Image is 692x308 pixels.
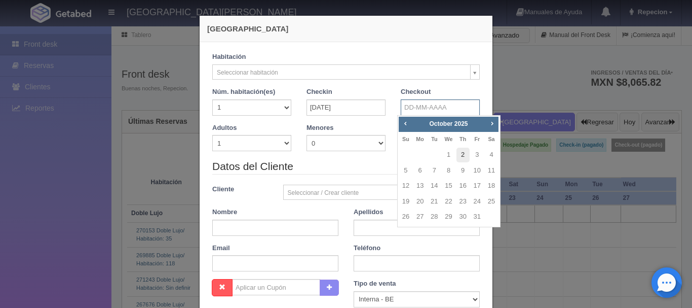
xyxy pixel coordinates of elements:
[401,87,431,97] label: Checkout
[442,179,455,193] a: 15
[488,119,496,127] span: Next
[306,99,386,116] input: DD-MM-AAAA
[459,136,466,142] span: Thursday
[428,194,441,209] a: 21
[485,179,498,193] a: 18
[456,148,470,162] a: 2
[212,208,237,217] label: Nombre
[428,163,441,178] a: 7
[354,244,380,253] label: Teléfono
[488,136,494,142] span: Saturday
[444,136,452,142] span: Wednesday
[207,23,485,34] h4: [GEOGRAPHIC_DATA]
[402,136,409,142] span: Sunday
[485,148,498,162] a: 4
[471,179,484,193] a: 17
[456,210,470,224] a: 30
[431,136,437,142] span: Tuesday
[212,52,246,62] label: Habitación
[471,148,484,162] a: 3
[399,163,412,178] a: 5
[399,179,412,193] a: 12
[232,279,320,295] input: Aplicar un Cupón
[413,194,427,209] a: 20
[283,185,480,200] a: Seleccionar / Crear cliente
[212,244,230,253] label: Email
[416,136,424,142] span: Monday
[471,210,484,224] a: 31
[399,210,412,224] a: 26
[474,136,480,142] span: Friday
[354,279,396,289] label: Tipo de venta
[212,87,275,97] label: Núm. habitación(es)
[212,159,480,175] legend: Datos del Cliente
[442,194,455,209] a: 22
[212,64,480,80] a: Seleccionar habitación
[471,194,484,209] a: 24
[354,208,383,217] label: Apellidos
[428,210,441,224] a: 28
[456,179,470,193] a: 16
[456,194,470,209] a: 23
[471,163,484,178] a: 10
[485,194,498,209] a: 25
[306,87,332,97] label: Checkin
[212,123,237,133] label: Adultos
[442,163,455,178] a: 8
[454,120,468,127] span: 2025
[306,123,333,133] label: Menores
[400,118,411,129] a: Prev
[413,163,427,178] a: 6
[401,99,480,116] input: DD-MM-AAAA
[485,163,498,178] a: 11
[401,119,409,127] span: Prev
[413,179,427,193] a: 13
[428,179,441,193] a: 14
[442,210,455,224] a: 29
[456,163,470,178] a: 9
[413,210,427,224] a: 27
[429,120,452,127] span: October
[288,185,467,200] span: Seleccionar / Crear cliente
[442,148,455,162] a: 1
[399,194,412,209] a: 19
[487,118,498,129] a: Next
[217,65,466,80] span: Seleccionar habitación
[205,185,276,194] label: Cliente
